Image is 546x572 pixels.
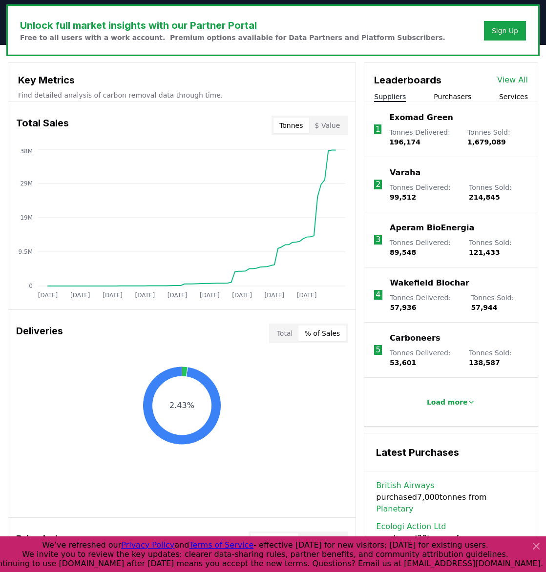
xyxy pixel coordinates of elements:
[265,292,285,299] tspan: [DATE]
[19,248,33,255] tspan: 9.5M
[271,326,299,341] button: Total
[20,33,445,42] p: Free to all users with a work account. Premium options available for Data Partners and Platform S...
[389,138,420,146] span: 196,174
[169,401,194,410] text: 2.43%
[390,348,459,368] p: Tonnes Delivered :
[376,480,434,491] a: British Airways
[390,167,420,179] a: Varaha
[20,18,445,33] h3: Unlock full market insights with our Partner Portal
[20,180,33,187] tspan: 29M
[467,138,506,146] span: 1,679,089
[376,445,526,460] h3: Latest Purchases
[484,21,526,41] button: Sign Up
[390,332,440,344] a: Carboneers
[20,214,33,221] tspan: 19M
[16,116,69,135] h3: Total Sales
[374,92,406,102] button: Suppliers
[434,92,471,102] button: Purchasers
[469,193,500,201] span: 214,845
[251,533,299,549] button: By Method
[390,193,416,201] span: 99,512
[298,326,346,341] button: % of Sales
[298,533,346,549] button: Aggregate
[297,292,317,299] tspan: [DATE]
[427,397,468,407] p: Load more
[376,179,380,190] p: 2
[232,292,252,299] tspan: [DATE]
[376,289,380,301] p: 4
[16,324,63,343] h3: Deliveries
[20,148,33,155] tspan: 38M
[376,234,380,245] p: 3
[376,503,413,515] a: Planetary
[16,531,69,551] h3: Price Index
[389,112,453,123] a: Exomad Green
[18,90,346,100] p: Find detailed analysis of carbon removal data through time.
[309,118,346,133] button: $ Value
[376,344,380,356] p: 5
[469,248,500,256] span: 121,433
[273,118,309,133] button: Tonnes
[390,183,459,202] p: Tonnes Delivered :
[374,73,441,87] h3: Leaderboards
[390,304,417,311] span: 57,936
[376,521,446,532] a: Ecologi Action Ltd
[469,348,528,368] p: Tonnes Sold :
[492,26,518,36] a: Sign Up
[200,292,220,299] tspan: [DATE]
[38,292,58,299] tspan: [DATE]
[390,359,416,367] span: 53,601
[497,74,528,86] a: View All
[376,521,526,556] span: purchased 39 tonnes from
[390,277,469,289] a: Wakefield Biochar
[29,283,33,289] tspan: 0
[376,480,526,515] span: purchased 7,000 tonnes from
[376,123,380,135] p: 1
[103,292,123,299] tspan: [DATE]
[18,73,346,87] h3: Key Metrics
[419,392,483,412] button: Load more
[471,293,528,312] p: Tonnes Sold :
[390,238,459,257] p: Tonnes Delivered :
[70,292,90,299] tspan: [DATE]
[469,359,500,367] span: 138,587
[168,292,188,299] tspan: [DATE]
[471,304,497,311] span: 57,944
[390,222,474,234] a: Aperam BioEnergia
[390,248,416,256] span: 89,548
[390,293,462,312] p: Tonnes Delivered :
[467,127,528,147] p: Tonnes Sold :
[389,127,458,147] p: Tonnes Delivered :
[135,292,155,299] tspan: [DATE]
[469,238,528,257] p: Tonnes Sold :
[469,183,528,202] p: Tonnes Sold :
[499,92,528,102] button: Services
